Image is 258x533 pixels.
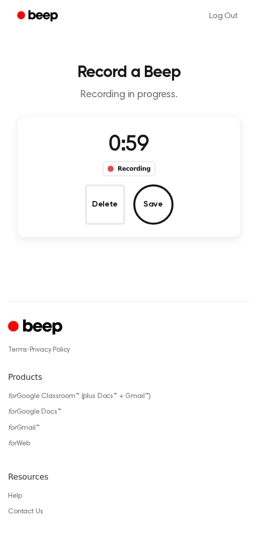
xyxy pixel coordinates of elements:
[8,318,65,338] a: Cruip
[8,425,40,432] a: forGmail™
[8,409,17,416] i: for
[8,440,30,447] a: forWeb
[8,64,250,81] h1: Record a Beep
[8,493,22,500] a: Help
[133,184,174,225] button: Save Audio Record
[8,425,17,432] i: for
[109,135,149,156] span: 0:59
[8,409,61,416] a: forGoogle Docs™
[8,371,250,383] h6: Products
[8,508,43,515] a: Contact Us
[8,393,17,400] i: for
[199,4,248,28] a: Log Out
[8,471,250,483] h6: Resources
[30,347,70,354] a: Privacy Policy
[8,347,27,354] a: Terms
[8,89,250,101] p: Recording in progress.
[103,161,155,176] div: Recording
[10,7,67,26] a: Beep
[8,440,17,447] i: for
[8,345,250,355] div: ·
[8,393,151,400] a: forGoogle Classroom™ (plus Docs™ + Gmail™)
[85,184,125,225] button: Delete Audio Record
